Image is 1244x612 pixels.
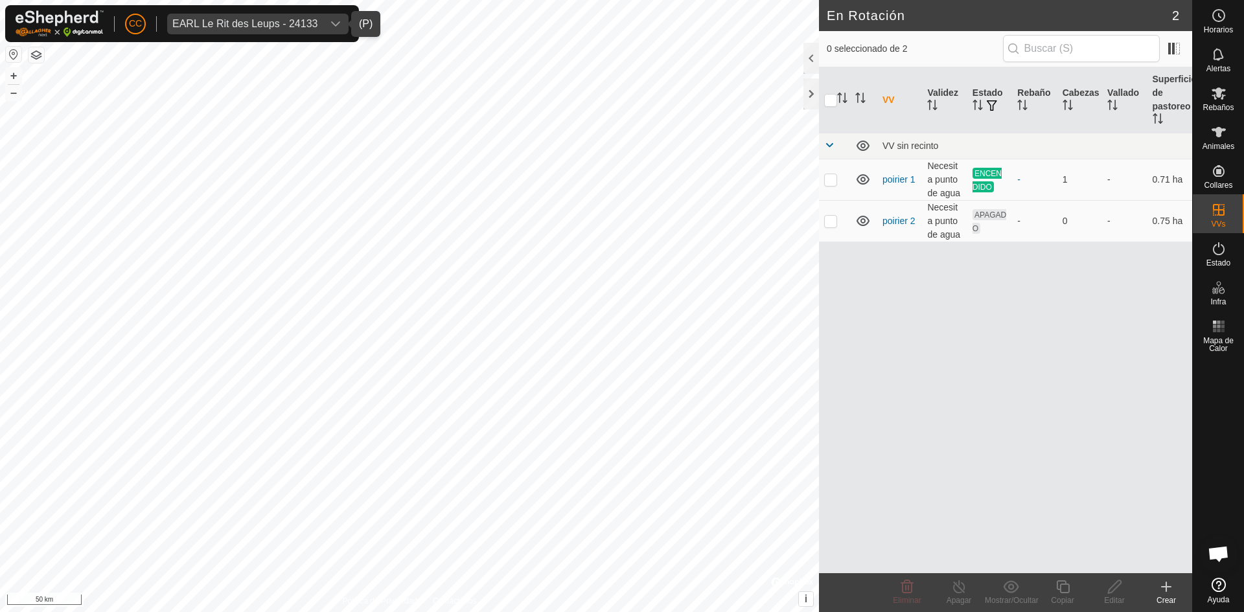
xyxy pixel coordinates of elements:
span: Horarios [1204,26,1233,34]
a: Contáctenos [433,595,476,607]
p-sorticon: Activar para ordenar [1017,102,1028,112]
span: 2 [1172,6,1179,25]
h2: En Rotación [827,8,1172,23]
button: Restablecer Mapa [6,47,21,62]
div: Chat abierto [1199,534,1238,573]
th: Superficie de pastoreo [1147,67,1192,133]
td: Necesita punto de agua [922,159,967,200]
button: + [6,68,21,84]
p-sorticon: Activar para ordenar [973,102,983,112]
p-sorticon: Activar para ordenar [1153,115,1163,126]
th: VV [877,67,922,133]
span: ENCENDIDO [973,168,1002,192]
td: - [1102,159,1147,200]
td: 1 [1057,159,1102,200]
span: 0 seleccionado de 2 [827,42,1003,56]
span: Ayuda [1208,596,1230,604]
td: 0 [1057,200,1102,242]
span: Eliminar [893,596,921,605]
div: Apagar [933,595,985,606]
div: Editar [1088,595,1140,606]
span: VVs [1211,220,1225,228]
button: – [6,85,21,100]
div: Crear [1140,595,1192,606]
button: i [799,592,813,606]
span: CC [129,17,142,30]
div: Copiar [1037,595,1088,606]
p-sorticon: Activar para ordenar [1107,102,1118,112]
span: i [805,593,807,604]
div: - [1017,214,1052,228]
span: Estado [1206,259,1230,267]
td: 0.75 ha [1147,200,1192,242]
th: Validez [922,67,967,133]
span: Collares [1204,181,1232,189]
p-sorticon: Activar para ordenar [855,95,866,105]
p-sorticon: Activar para ordenar [837,95,847,105]
span: Animales [1203,142,1234,150]
div: - [1017,173,1052,187]
a: poirier 2 [882,216,916,226]
th: Rebaño [1012,67,1057,133]
span: Rebaños [1203,104,1234,111]
div: EARL Le Rit des Leups - 24133 [172,19,317,29]
img: Logo Gallagher [16,10,104,37]
th: Vallado [1102,67,1147,133]
button: Capas del Mapa [29,47,44,63]
span: EARL Le Rit des Leups - 24133 [167,14,323,34]
span: Infra [1210,298,1226,306]
div: Mostrar/Ocultar [985,595,1037,606]
td: - [1102,200,1147,242]
th: Cabezas [1057,67,1102,133]
p-sorticon: Activar para ordenar [1063,102,1073,112]
p-sorticon: Activar para ordenar [927,102,938,112]
a: poirier 1 [882,174,916,185]
div: VV sin recinto [882,141,1187,151]
td: Necesita punto de agua [922,200,967,242]
a: Ayuda [1193,572,1244,609]
span: Mapa de Calor [1196,337,1241,352]
th: Estado [967,67,1012,133]
span: Alertas [1206,65,1230,73]
div: dropdown trigger [323,14,349,34]
td: 0.71 ha [1147,159,1192,200]
span: APAGADO [973,209,1006,234]
input: Buscar (S) [1003,35,1160,62]
a: Política de Privacidad [343,595,417,607]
